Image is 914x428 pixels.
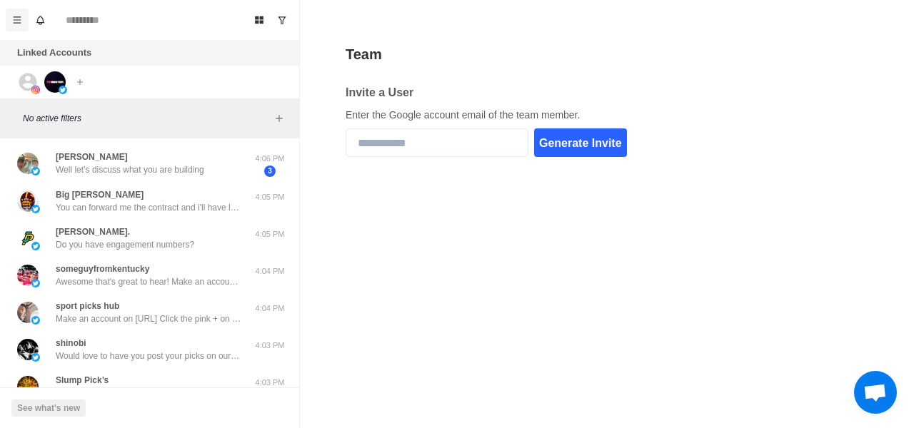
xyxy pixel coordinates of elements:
img: picture [17,190,39,212]
p: 4:06 PM [252,153,288,165]
p: [PERSON_NAME]. [56,225,130,238]
p: You can forward me the contract and i'll have legal take a look to make sure you're kosher [56,201,241,214]
p: Linked Accounts [17,46,91,60]
img: picture [31,353,40,362]
img: picture [17,153,39,174]
button: Add filters [271,110,288,127]
p: Big [PERSON_NAME] [56,188,144,201]
img: picture [31,205,40,213]
img: picture [31,316,40,325]
img: picture [31,242,40,250]
p: 4:04 PM [252,265,288,277]
button: Add account [71,73,89,91]
p: someguyfromkentucky [56,263,149,275]
button: Show unread conversations [271,9,293,31]
button: Menu [6,9,29,31]
img: picture [59,86,67,94]
p: 4:05 PM [252,228,288,240]
button: Board View [248,9,271,31]
p: Awesome that's great to hear! Make an account on [URL] Click the pink + on the top when you verif... [56,275,241,288]
p: Make an account on [URL] Click the pink + on the top when you verify your email, and you'll see t... [56,312,241,325]
p: sport picks hub [56,300,119,312]
button: Generate Invite [534,128,627,157]
button: Notifications [29,9,51,31]
div: Open chat [854,371,897,414]
img: picture [31,279,40,287]
p: shinobi [56,337,86,350]
h2: Invite a User [346,86,413,99]
img: picture [17,302,39,323]
button: See what's new [11,399,86,417]
p: Slump Pick’s [56,374,109,387]
img: picture [17,339,39,360]
p: 4:03 PM [252,377,288,389]
p: Would love to have you post your picks on our platform [56,350,241,362]
img: picture [31,167,40,175]
h2: Team [346,46,382,63]
p: Do you have engagement numbers? [56,238,194,251]
img: picture [44,71,66,93]
img: picture [31,86,40,94]
p: Enter the Google account email of the team member. [346,108,627,123]
p: No active filters [23,112,271,125]
p: Well let’s discuss what you are building [56,163,204,176]
img: picture [17,265,39,286]
img: picture [17,228,39,249]
span: 3 [264,165,276,177]
p: 4:05 PM [252,191,288,203]
p: i'd love to see you make an account on [URL] and give it a try Click the pink + on the top when y... [56,387,241,399]
p: 4:03 PM [252,340,288,352]
p: 4:04 PM [252,302,288,315]
p: [PERSON_NAME] [56,151,128,163]
img: picture [17,376,39,397]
